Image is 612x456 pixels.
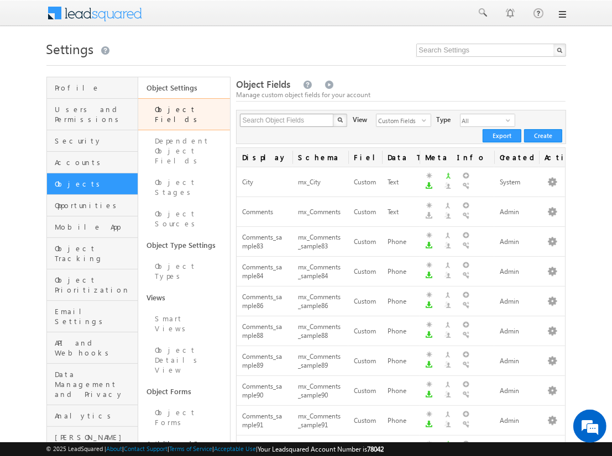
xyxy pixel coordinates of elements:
[354,356,376,367] div: Custom
[388,266,414,278] div: Phone
[500,356,533,367] div: Admin
[55,179,135,189] span: Objects
[47,216,138,238] a: Mobile App
[138,98,230,130] a: Object Fields
[388,236,414,248] div: Phone
[388,296,414,307] div: Phone
[47,269,138,301] a: Object Prioritization
[107,445,123,452] a: About
[55,157,135,167] span: Accounts
[47,364,138,405] a: Data Management and Privacy
[483,129,521,142] button: Export
[46,444,384,454] span: © 2025 LeadSquared | | | | |
[298,232,343,253] div: mx_Comments_sample83
[138,340,230,381] a: Object Details View
[47,195,138,216] a: Opportunities
[138,381,230,402] a: Object Forms
[57,58,186,72] div: Chat with us now
[539,148,565,167] span: Actions
[494,148,539,167] span: Created By
[506,117,515,124] span: select
[500,385,533,397] div: Admin
[292,148,348,167] span: Schema Name
[354,236,376,248] div: Custom
[47,173,138,195] a: Objects
[354,326,376,337] div: Custom
[500,206,533,218] div: Admin
[337,117,343,123] img: Search
[500,266,533,278] div: Admin
[47,152,138,173] a: Accounts
[138,287,230,308] a: Views
[242,233,282,251] span: Comments_sample83
[138,433,230,454] a: Activities and Scores
[55,104,135,124] span: Users and Permissions
[236,78,290,91] span: Object Fields
[150,340,201,355] em: Start Chat
[500,177,533,188] div: System
[382,148,420,167] span: Data Type
[437,114,451,125] div: Type
[47,130,138,152] a: Security
[500,296,533,307] div: Admin
[354,415,376,427] div: Custom
[461,114,506,126] span: All
[388,177,414,188] div: Text
[354,266,376,278] div: Custom
[500,326,533,337] div: Admin
[298,206,343,218] div: mx_Comments
[138,256,230,287] a: Object Types
[55,411,135,421] span: Analytics
[348,148,382,167] span: Field Type
[55,243,135,263] span: Object Tracking
[242,178,253,186] span: City
[298,291,343,312] div: mx_Comments_sample86
[55,275,135,295] span: Object Prioritization
[138,172,230,203] a: Object Stages
[298,381,343,402] div: mx_Comments_sample90
[422,117,431,124] span: select
[388,356,414,367] div: Phone
[47,405,138,427] a: Analytics
[55,83,135,93] span: Profile
[420,148,494,167] span: Meta Info
[14,102,202,331] textarea: Type your message and hit 'Enter'
[388,326,414,337] div: Phone
[354,177,376,188] div: Custom
[47,301,138,332] a: Email Settings
[55,222,135,232] span: Mobile App
[138,235,230,256] a: Object Type Settings
[354,206,376,218] div: Custom
[388,385,414,397] div: Phone
[242,263,282,280] span: Comments_sample84
[354,385,376,397] div: Custom
[46,40,94,57] span: Settings
[236,90,566,100] div: Manage custom object fields for your account
[138,203,230,235] a: Object Sources
[388,415,414,427] div: Phone
[138,77,230,98] a: Object Settings
[242,412,282,430] span: Comments_sample91
[242,352,282,370] span: Comments_sample89
[215,445,257,452] a: Acceptable Use
[354,296,376,307] div: Custom
[298,411,343,432] div: mx_Comments_sample91
[47,77,138,99] a: Profile
[298,177,343,188] div: mx_City
[181,6,208,32] div: Minimize live chat window
[242,322,282,340] span: Comments_sample88
[242,293,282,310] span: Comments_sample86
[55,306,135,326] span: Email Settings
[298,351,343,372] div: mx_Comments_sample89
[353,114,367,125] div: View
[138,402,230,433] a: Object Forms
[124,445,168,452] a: Contact Support
[416,44,566,57] input: Search Settings
[298,321,343,342] div: mx_Comments_sample88
[500,236,533,248] div: Admin
[138,130,230,172] a: Dependent Object Fields
[55,432,135,442] span: [PERSON_NAME]
[55,369,135,399] span: Data Management and Privacy
[500,415,533,427] div: Admin
[388,206,414,218] div: Text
